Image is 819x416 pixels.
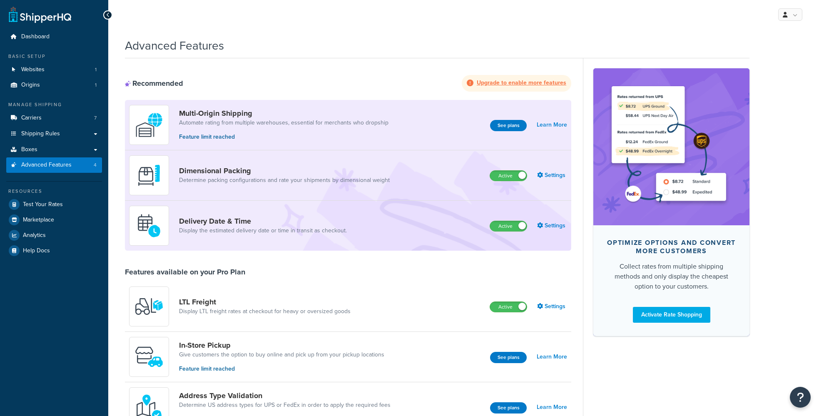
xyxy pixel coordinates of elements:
div: Recommended [125,79,183,88]
a: Activate Rate Shopping [633,307,710,323]
a: Multi-Origin Shipping [179,109,388,118]
a: Test Your Rates [6,197,102,212]
span: Websites [21,66,45,73]
li: Origins [6,77,102,93]
a: Settings [537,301,567,312]
a: Give customers the option to buy online and pick up from your pickup locations [179,351,384,359]
a: Origins1 [6,77,102,93]
a: Settings [537,169,567,181]
p: Feature limit reached [179,132,388,142]
span: 4 [94,162,97,169]
a: Carriers7 [6,110,102,126]
a: Marketplace [6,212,102,227]
button: Open Resource Center [790,387,811,408]
span: Boxes [21,146,37,153]
span: Shipping Rules [21,130,60,137]
strong: Upgrade to enable more features [477,78,566,87]
span: Analytics [23,232,46,239]
span: Test Your Rates [23,201,63,208]
li: Advanced Features [6,157,102,173]
a: Determine US address types for UPS or FedEx in order to apply the required fees [179,401,391,409]
a: Dimensional Packing [179,166,390,175]
span: Help Docs [23,247,50,254]
a: LTL Freight [179,297,351,306]
span: Origins [21,82,40,89]
h1: Advanced Features [125,37,224,54]
p: Feature limit reached [179,364,384,374]
div: Collect rates from multiple shipping methods and only display the cheapest option to your customers. [607,262,736,291]
button: See plans [490,402,527,414]
a: Boxes [6,142,102,157]
div: Optimize options and convert more customers [607,239,736,255]
a: Learn More [537,119,567,131]
img: gfkeb5ejjkALwAAAABJRU5ErkJggg== [134,211,164,240]
span: Marketplace [23,217,54,224]
label: Active [490,171,527,181]
div: Resources [6,188,102,195]
img: y79ZsPf0fXUFUhFXDzUgf+ktZg5F2+ohG75+v3d2s1D9TjoU8PiyCIluIjV41seZevKCRuEjTPPOKHJsQcmKCXGdfprl3L4q7... [134,292,164,321]
a: Help Docs [6,243,102,258]
div: Basic Setup [6,53,102,60]
a: Settings [537,220,567,232]
a: Learn More [537,401,567,413]
img: feature-image-rateshop-7084cbbcb2e67ef1d54c2e976f0e592697130d5817b016cf7cc7e13314366067.png [606,81,737,212]
a: Advanced Features4 [6,157,102,173]
img: wfgcfpwTIucLEAAAAASUVORK5CYII= [134,342,164,371]
a: Automate rating from multiple warehouses, essential for merchants who dropship [179,119,388,127]
a: Display LTL freight rates at checkout for heavy or oversized goods [179,307,351,316]
span: 1 [95,82,97,89]
span: Carriers [21,115,42,122]
img: DTVBYsAAAAAASUVORK5CYII= [134,161,164,190]
a: Learn More [537,351,567,363]
a: In-Store Pickup [179,341,384,350]
label: Active [490,221,527,231]
a: Websites1 [6,62,102,77]
a: Shipping Rules [6,126,102,142]
img: WatD5o0RtDAAAAAElFTkSuQmCC [134,110,164,139]
a: Analytics [6,228,102,243]
a: Dashboard [6,29,102,45]
button: See plans [490,352,527,363]
div: Manage Shipping [6,101,102,108]
label: Active [490,302,527,312]
a: Display the estimated delivery date or time in transit as checkout. [179,227,347,235]
button: See plans [490,120,527,131]
a: Delivery Date & Time [179,217,347,226]
a: Determine packing configurations and rate your shipments by dimensional weight [179,176,390,184]
li: Websites [6,62,102,77]
a: Address Type Validation [179,391,391,400]
span: 7 [94,115,97,122]
div: Features available on your Pro Plan [125,267,245,277]
li: Carriers [6,110,102,126]
span: Dashboard [21,33,50,40]
span: 1 [95,66,97,73]
span: Advanced Features [21,162,72,169]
